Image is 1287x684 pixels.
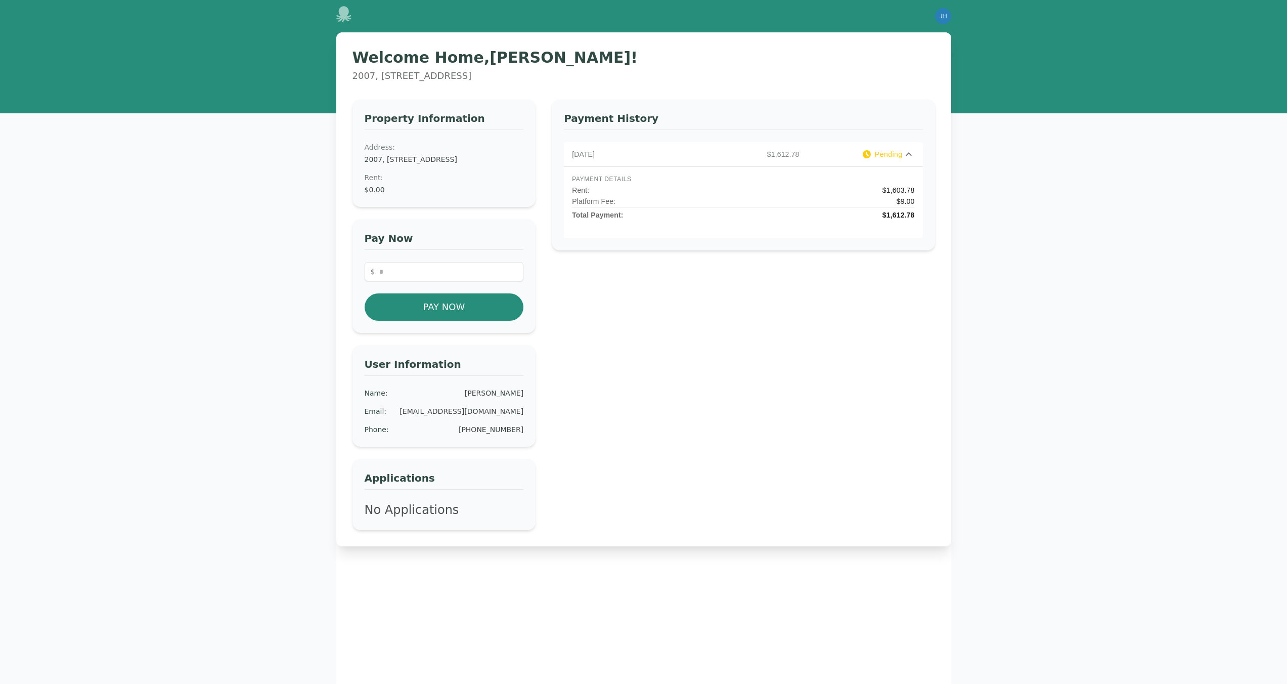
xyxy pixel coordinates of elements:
[875,149,903,159] span: Pending
[352,49,935,67] h1: Welcome Home, [PERSON_NAME] !
[882,185,915,195] p: $1,603.78
[688,149,804,159] p: $1,612.78
[572,196,615,206] p: Platform Fee:
[400,406,523,416] div: [EMAIL_ADDRESS][DOMAIN_NAME]
[365,173,524,183] dt: Rent :
[465,388,523,398] div: [PERSON_NAME]
[365,142,524,152] dt: Address:
[564,166,922,238] div: [DATE]$1,612.78Pending
[365,185,524,195] dd: $0.00
[365,154,524,164] dd: 2007, [STREET_ADDRESS]
[365,357,524,376] h3: User Information
[564,111,922,130] h3: Payment History
[572,185,589,195] p: Rent :
[572,149,688,159] p: [DATE]
[882,210,915,220] p: $1,612.78
[459,424,523,435] div: [PHONE_NUMBER]
[572,210,623,220] p: Total Payment:
[365,406,387,416] div: Email :
[365,502,524,518] p: No Applications
[365,388,388,398] div: Name :
[365,293,524,321] button: Pay Now
[365,231,524,250] h3: Pay Now
[365,111,524,130] h3: Property Information
[365,424,389,435] div: Phone :
[564,142,922,166] div: [DATE]$1,612.78Pending
[352,69,935,83] p: 2007, [STREET_ADDRESS]
[365,471,524,490] h3: Applications
[897,196,915,206] p: $9.00
[572,175,914,183] span: PAYMENT DETAILS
